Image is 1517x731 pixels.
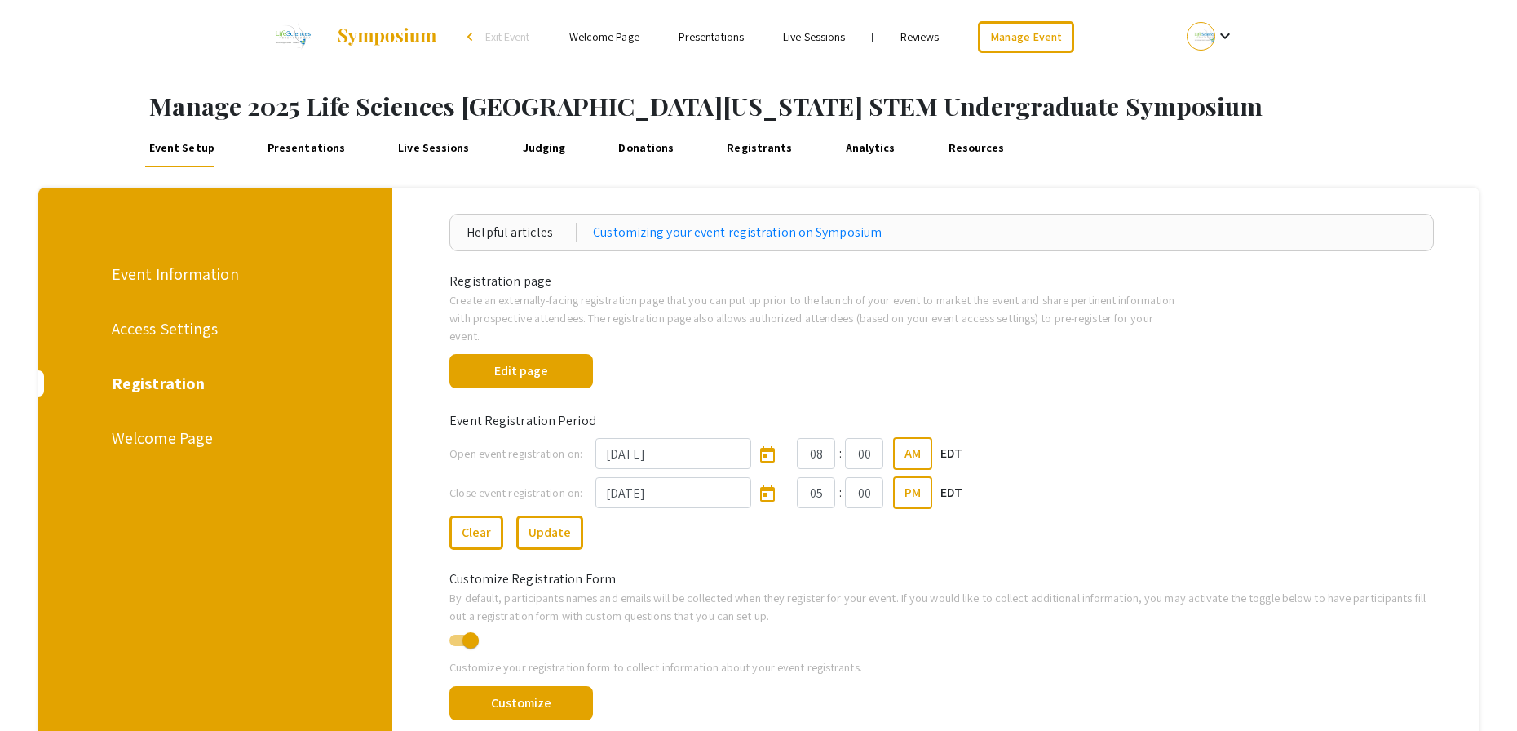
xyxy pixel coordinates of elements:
p: Create an externally-facing registration page that you can put up prior to the launch of your eve... [449,291,1182,344]
a: Manage Event [978,21,1074,53]
button: PM [893,476,932,509]
a: Event Setup [145,128,218,167]
a: Live Sessions [783,29,845,44]
button: Edit page [449,354,593,388]
input: Minutes [845,477,883,508]
div: : [835,483,845,503]
iframe: Chat [12,658,69,719]
div: Customize Registration Form [437,569,1446,589]
div: Welcome Page [112,426,315,450]
button: Customize [449,686,593,720]
input: Hours [797,477,835,508]
div: Registration [112,371,315,396]
button: Expand account dropdown [1170,18,1252,55]
img: 2025 Life Sciences South Florida STEM Undergraduate Symposium [265,16,320,57]
button: Update [516,516,583,550]
p: Customize your registration form to collect information about your event registrants. [449,658,1434,676]
div: Event Information [112,262,315,286]
button: Clear [449,516,503,550]
mat-icon: Expand account dropdown [1215,26,1235,46]
button: AM [893,437,932,470]
a: Judging [519,128,569,167]
a: 2025 Life Sciences South Florida STEM Undergraduate Symposium [265,16,438,57]
div: Access Settings [112,317,315,341]
label: Open event registration on: [449,445,582,463]
a: Resources [944,128,1008,167]
h1: Manage 2025 Life Sciences [GEOGRAPHIC_DATA][US_STATE] STEM Undergraduate Symposium [149,91,1517,121]
a: Analytics [842,128,899,167]
a: Welcome Page [569,29,639,44]
label: Close event registration on: [449,484,582,502]
a: Live Sessions [395,128,474,167]
div: Helpful articles [467,223,577,242]
div: Registration page [437,272,1446,291]
div: : [835,444,845,463]
p: EDT [940,483,962,503]
input: Minutes [845,438,883,469]
p: By default, participants names and emails will be collected when they register for your event. If... [449,589,1434,624]
button: Open calendar [751,476,784,509]
input: Hours [797,438,835,469]
a: Registrants [723,128,796,167]
a: Donations [615,128,678,167]
a: Reviews [900,29,940,44]
a: Customizing your event registration on Symposium [593,223,882,242]
a: Presentations [679,29,744,44]
button: Open calendar [751,437,784,470]
p: EDT [940,444,962,463]
a: Presentations [263,128,349,167]
div: arrow_back_ios [467,32,477,42]
div: Event Registration Period [437,411,1446,431]
img: Symposium by ForagerOne [336,27,438,47]
span: Exit Event [485,29,530,44]
li: | [865,29,880,44]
